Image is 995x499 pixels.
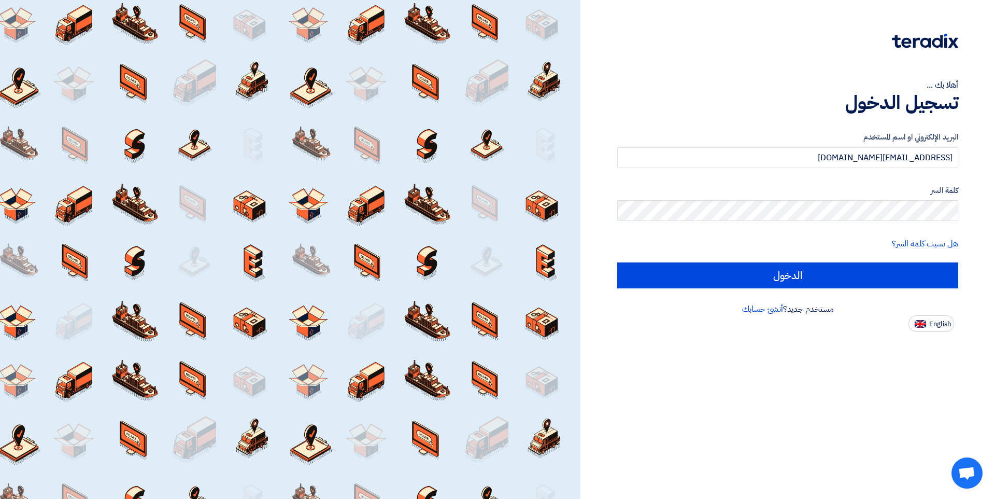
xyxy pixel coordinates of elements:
label: البريد الإلكتروني او اسم المستخدم [617,131,958,143]
button: English [908,315,954,332]
img: Teradix logo [892,34,958,48]
span: English [929,321,951,328]
label: كلمة السر [617,185,958,197]
a: هل نسيت كلمة السر؟ [892,238,958,250]
a: Open chat [951,458,983,489]
div: مستخدم جديد؟ [617,303,958,315]
h1: تسجيل الدخول [617,91,958,114]
div: أهلا بك ... [617,79,958,91]
input: أدخل بريد العمل الإلكتروني او اسم المستخدم الخاص بك ... [617,147,958,168]
img: en-US.png [915,320,926,328]
a: أنشئ حسابك [742,303,783,315]
input: الدخول [617,262,958,288]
